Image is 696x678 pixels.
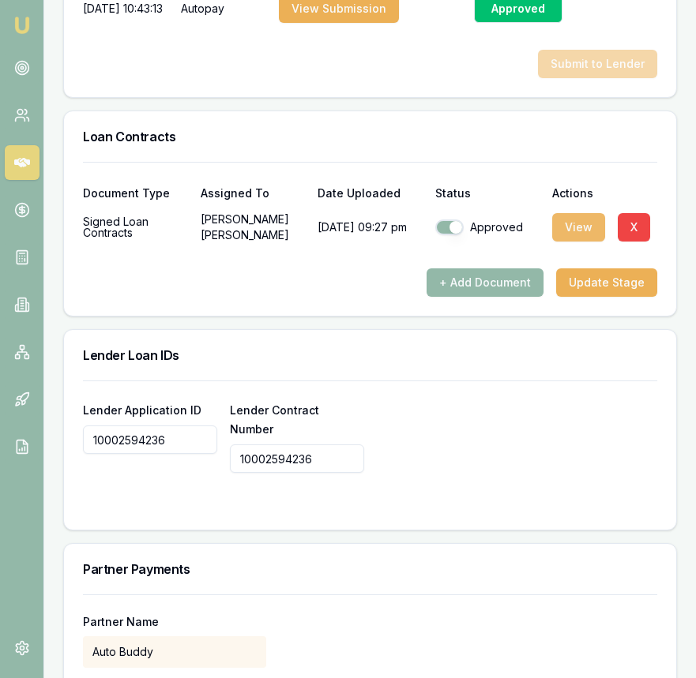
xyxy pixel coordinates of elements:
[83,636,266,668] div: Auto Buddy
[83,130,657,143] h3: Loan Contracts
[618,213,650,242] button: X
[83,188,188,199] div: Document Type
[318,188,423,199] div: Date Uploaded
[552,188,657,199] div: Actions
[83,614,266,630] p: Partner Name
[435,219,540,235] div: Approved
[230,403,319,436] label: Lender Contract Number
[83,563,657,575] h3: Partner Payments
[201,188,306,199] div: Assigned To
[318,212,423,243] p: [DATE] 09:27 pm
[83,349,657,361] h3: Lender Loan IDs
[83,403,201,417] label: Lender Application ID
[83,212,188,243] div: Signed Loan Contracts
[556,268,657,297] button: Update Stage
[201,212,306,243] p: [PERSON_NAME] [PERSON_NAME]
[435,188,540,199] div: Status
[552,213,605,242] button: View
[427,268,544,297] button: + Add Document
[13,16,32,35] img: emu-icon-u.png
